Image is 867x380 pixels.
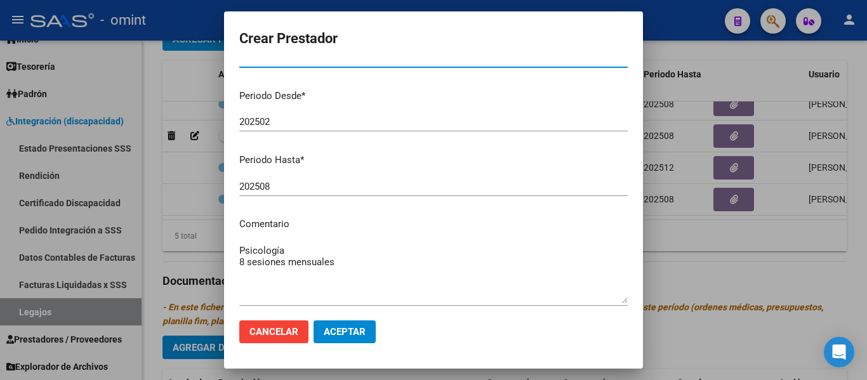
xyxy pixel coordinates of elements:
h2: Crear Prestador [239,27,628,51]
span: Aceptar [324,326,366,337]
p: Periodo Hasta [239,153,628,167]
p: Comentario [239,217,628,232]
button: Aceptar [314,320,376,343]
div: Open Intercom Messenger [824,337,854,367]
span: Cancelar [249,326,298,337]
button: Cancelar [239,320,308,343]
p: Periodo Desde [239,89,628,103]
